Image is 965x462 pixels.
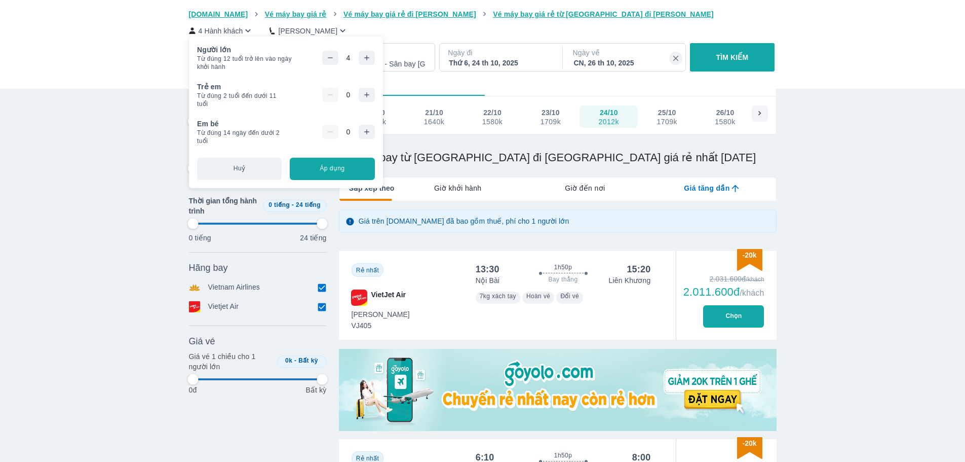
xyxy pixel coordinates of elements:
[294,357,296,364] span: -
[684,183,729,193] span: Giá tăng dần
[542,108,560,118] div: 23/10
[346,90,351,100] p: 0
[425,108,443,118] div: 21/10
[560,293,579,300] span: Đổi vé
[285,357,292,364] span: 0k
[346,127,351,137] p: 0
[574,58,676,68] div: CN, 26 th 10, 2025
[716,108,735,118] div: 26/10
[189,25,254,36] button: 4 Hành khách
[476,263,499,275] div: 13:30
[298,357,318,364] span: Bất kỳ
[657,118,677,126] div: 1709k
[565,183,605,193] span: Giờ đến nơi
[482,118,503,126] div: 1580k
[737,437,762,459] img: discount
[600,108,618,118] div: 24/10
[434,183,481,193] span: Giờ khởi hành
[554,263,572,271] span: 1h50p
[356,455,379,462] span: Rẻ nhất
[189,385,197,395] p: 0đ
[346,53,351,63] p: 4
[352,309,410,319] span: [PERSON_NAME]
[483,108,501,118] div: 22/10
[716,52,749,62] p: TÌM KIẾM
[189,10,248,18] span: [DOMAIN_NAME]
[197,158,282,180] button: Huỷ
[394,177,776,199] div: lab API tabs example
[339,349,777,431] img: media-0
[197,92,288,108] span: Từ đúng 2 tuổi đến dưới 11 tuổi
[339,151,777,165] h1: Vé máy bay từ [GEOGRAPHIC_DATA] đi [GEOGRAPHIC_DATA] giá rẻ nhất [DATE]
[268,201,290,208] span: 0 tiếng
[265,10,327,18] span: Vé máy bay giá rẻ
[189,262,228,274] span: Hãng bay
[424,118,444,126] div: 1640k
[352,321,410,331] span: VJ405
[349,183,395,193] span: Sắp xếp theo
[269,25,348,36] button: [PERSON_NAME]
[292,201,294,208] span: -
[189,351,273,372] p: Giá vé 1 chiều cho 1 người lớn
[627,263,650,275] div: 15:20
[197,55,301,71] span: Từ đúng 12 tuổi trở lên vào ngày khởi hành
[609,275,651,286] p: Liên Khương
[300,233,326,243] p: 24 tiếng
[683,274,764,284] div: 2.031.600đ
[359,216,569,226] p: Giá trên [DOMAIN_NAME] đã bao gồm thuế, phí cho 1 người lớn
[278,26,337,36] p: [PERSON_NAME]
[554,451,572,459] span: 1h50p
[742,439,756,447] span: -20k
[541,118,561,126] div: 1709k
[703,305,764,328] button: Chọn
[690,43,775,72] button: TÌM KIẾM
[197,119,219,129] p: Em bé
[189,196,259,216] span: Thời gian tổng hành trình
[476,275,499,286] p: Nội Bài
[480,293,516,300] span: 7kg xách tay
[493,10,714,18] span: Vé máy bay giá rẻ từ [GEOGRAPHIC_DATA] đi [PERSON_NAME]
[296,201,321,208] span: 24 tiếng
[351,290,367,306] img: VJ
[658,108,676,118] div: 25/10
[448,48,552,58] p: Ngày đi
[305,385,326,395] p: Bất kỳ
[189,233,211,243] p: 0 tiếng
[189,335,215,347] span: Giá vé
[197,45,231,55] p: Người lớn
[197,129,289,145] span: Từ đúng 14 ngày đến dưới 2 tuổi
[742,251,756,259] span: -20k
[737,249,762,271] img: discount
[343,10,476,18] span: Vé máy bay giá rẻ đi [PERSON_NAME]
[208,301,239,312] p: Vietjet Air
[715,118,735,126] div: 1580k
[449,58,551,68] div: Thứ 6, 24 th 10, 2025
[290,158,374,180] button: Áp dụng
[356,267,379,274] span: Rẻ nhất
[197,82,221,92] p: Trẻ em
[599,118,619,126] div: 2012k
[208,282,260,293] p: Vietnam Airlines
[526,293,551,300] span: Hoàn vé
[683,286,764,298] div: 2.011.600đ
[189,9,777,19] nav: breadcrumb
[199,26,243,36] p: 4 Hành khách
[573,48,677,58] p: Ngày về
[371,290,406,306] span: VietJet Air
[740,289,764,297] span: /khách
